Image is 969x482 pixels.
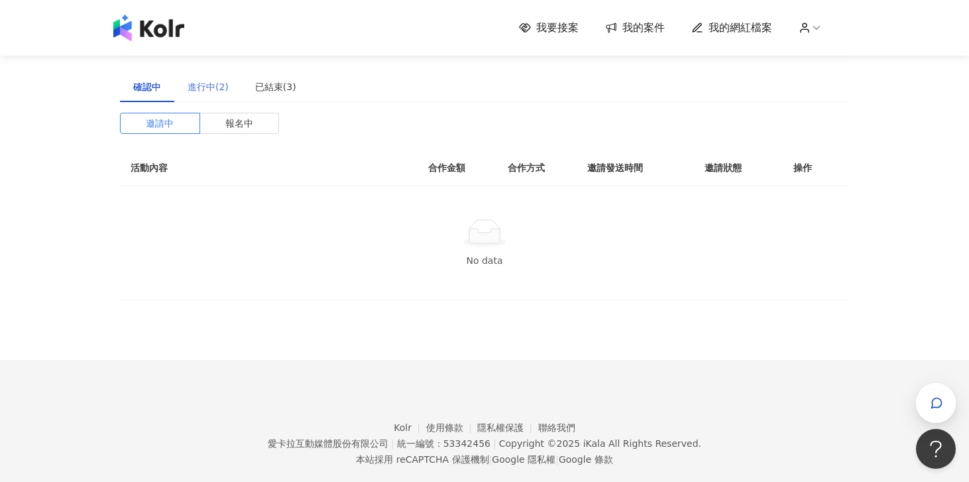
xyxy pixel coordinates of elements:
div: 進行中(2) [188,80,229,94]
span: 我的網紅檔案 [709,21,772,35]
th: 邀請狀態 [694,150,783,186]
div: 已結束(3) [255,80,296,94]
img: logo [113,15,184,41]
th: 活動內容 [120,150,385,186]
a: 我的案件 [605,21,665,35]
span: | [391,438,394,449]
span: | [489,454,492,465]
a: Kolr [394,422,426,433]
span: 我要接案 [536,21,579,35]
th: 合作方式 [497,150,577,186]
span: | [555,454,559,465]
div: 統一編號：53342456 [397,438,490,449]
th: 邀請發送時間 [577,150,694,186]
iframe: Help Scout Beacon - Open [916,429,956,469]
span: 報名中 [225,113,253,133]
a: 隱私權保護 [477,422,538,433]
th: 合作金額 [418,150,497,186]
a: iKala [583,438,606,449]
span: 邀請中 [146,113,174,133]
a: Google 條款 [559,454,613,465]
a: 聯絡我們 [538,422,575,433]
div: 確認中 [133,80,161,94]
div: 愛卡拉互動媒體股份有限公司 [268,438,388,449]
a: 我要接案 [519,21,579,35]
div: No data [136,253,833,268]
a: 使用條款 [426,422,478,433]
a: Google 隱私權 [492,454,555,465]
span: | [493,438,496,449]
span: 本站採用 reCAPTCHA 保護機制 [356,452,612,467]
span: 我的案件 [622,21,665,35]
th: 操作 [783,150,849,186]
a: 我的網紅檔案 [691,21,772,35]
div: Copyright © 2025 All Rights Reserved. [499,438,701,449]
